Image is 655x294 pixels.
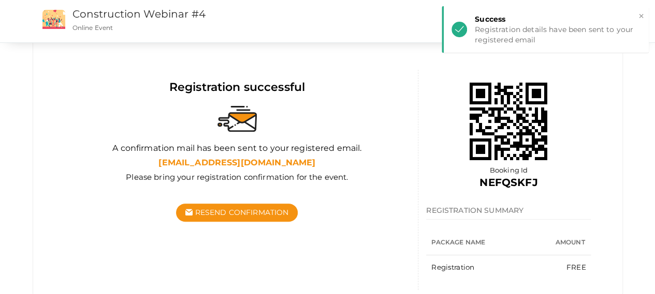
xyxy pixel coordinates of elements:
[217,106,257,132] img: sent-email.svg
[426,255,542,280] td: Registration
[112,143,361,154] label: A confirmation mail has been sent to your registered email.
[475,14,641,24] div: Success
[566,263,586,271] span: FREE
[126,172,348,182] label: Please bring your registration confirmation for the event.
[426,206,523,215] span: REGISTRATION SUMMARY
[42,10,65,29] img: event2.png
[479,176,537,189] b: NEFQSKFJ
[457,70,560,173] img: 68afb3d546e0fb0001a92dcf
[72,8,206,20] a: Construction Webinar #4
[542,230,591,255] th: Amount
[72,23,400,32] p: Online Event
[158,158,315,167] b: [EMAIL_ADDRESS][DOMAIN_NAME]
[426,230,542,255] th: Package Name
[64,79,411,95] div: Registration successful
[638,10,645,22] button: ×
[195,208,289,217] span: Resend Confirmation
[475,24,641,45] div: Registration details have been sent to your registered email
[176,204,298,222] button: Resend Confirmation
[490,166,528,174] span: Booking Id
